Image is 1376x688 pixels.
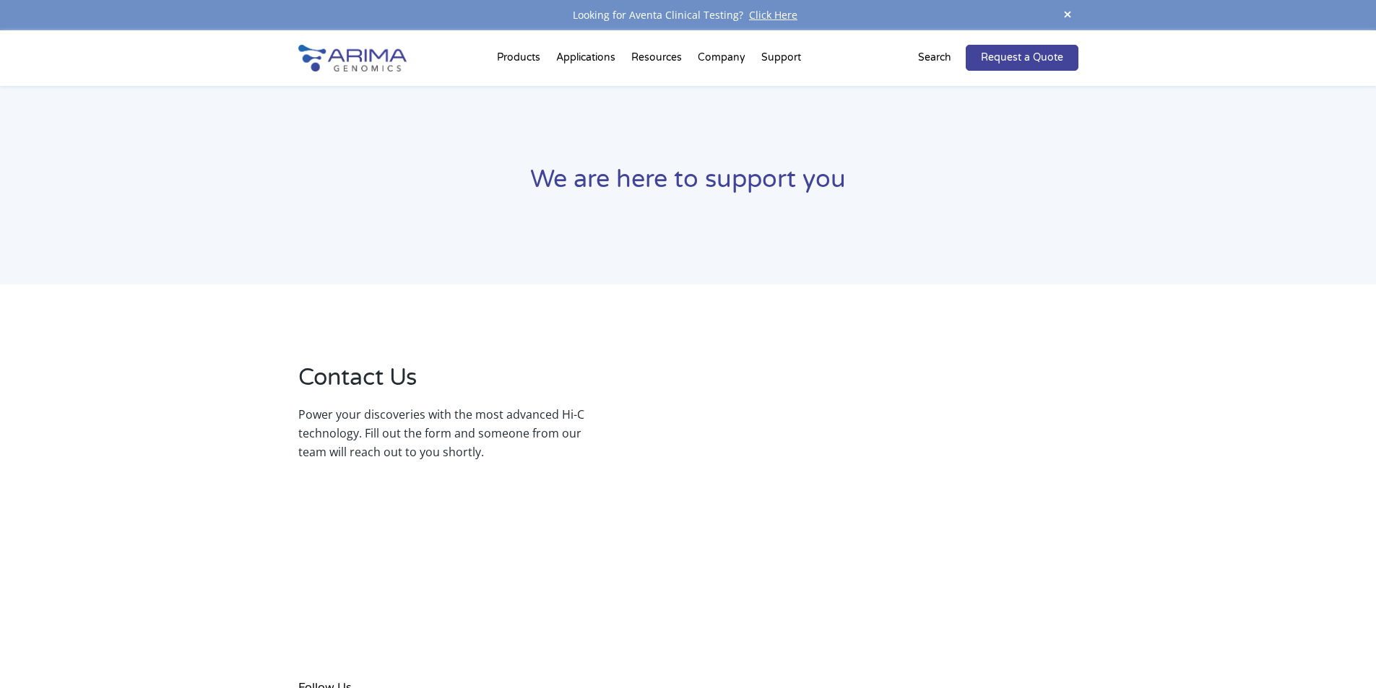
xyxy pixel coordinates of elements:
[966,45,1078,71] a: Request a Quote
[743,8,803,22] a: Click Here
[918,48,951,67] p: Search
[298,362,584,405] h2: Contact Us
[298,6,1078,25] div: Looking for Aventa Clinical Testing?
[298,163,1078,207] h1: We are here to support you
[298,45,407,71] img: Arima-Genomics-logo
[298,405,584,461] p: Power your discoveries with the most advanced Hi-C technology. Fill out the form and someone from...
